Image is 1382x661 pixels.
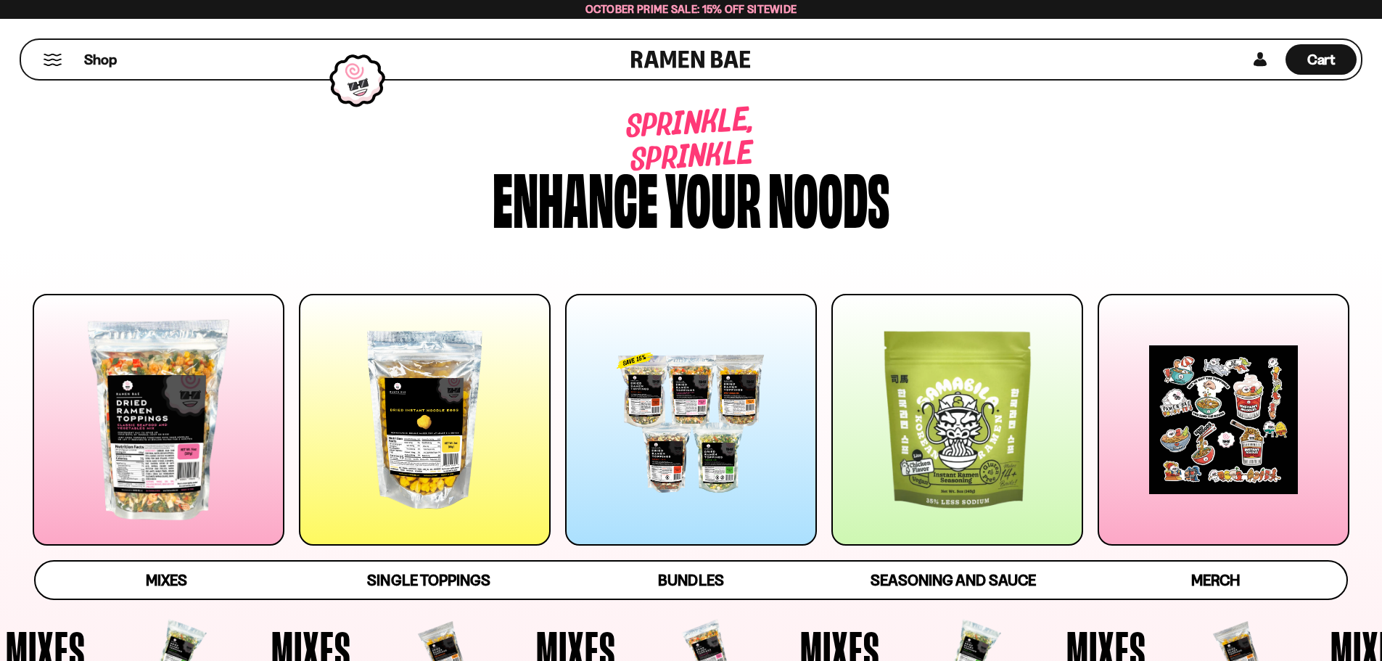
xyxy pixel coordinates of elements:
div: Enhance [493,162,658,231]
a: Shop [84,44,117,75]
a: Merch [1085,562,1346,599]
span: Merch [1191,571,1240,589]
button: Mobile Menu Trigger [43,54,62,66]
span: Seasoning and Sauce [871,571,1035,589]
span: Single Toppings [367,571,490,589]
div: Cart [1286,40,1357,79]
a: Bundles [560,562,822,599]
span: October Prime Sale: 15% off Sitewide [585,2,797,16]
div: noods [768,162,889,231]
div: your [665,162,761,231]
span: Mixes [146,571,187,589]
span: Bundles [658,571,723,589]
span: Cart [1307,51,1336,68]
a: Seasoning and Sauce [822,562,1084,599]
span: Shop [84,50,117,70]
a: Single Toppings [297,562,559,599]
a: Mixes [36,562,297,599]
